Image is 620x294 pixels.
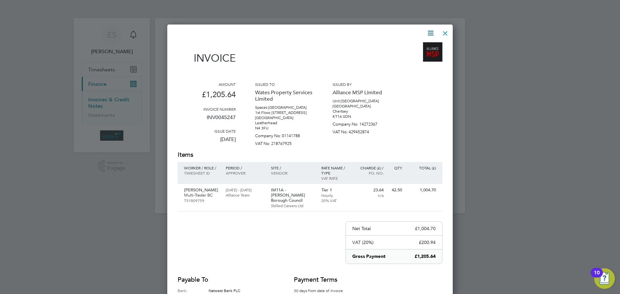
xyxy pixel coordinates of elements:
[226,192,264,198] p: Alliance Team
[333,104,391,109] p: [GEOGRAPHIC_DATA]
[184,170,219,176] p: Timesheet ID
[184,198,219,203] p: TS1809759
[356,165,384,170] p: Charge (£) /
[321,165,349,176] p: Rate name / type
[178,82,236,87] h3: Amount
[255,120,313,126] p: Leatherhead
[184,165,219,170] p: Worker / Role /
[352,239,374,245] p: VAT (20%)
[356,170,384,176] p: Po. No.
[321,198,349,203] p: 20% VAT
[419,239,436,245] p: £200.94
[352,226,371,231] p: Net Total
[390,165,402,170] p: QTY
[408,188,436,193] p: 1,004.70
[356,188,384,193] p: 23.64
[333,114,391,119] p: KT16 0DN
[255,110,313,115] p: 1st Floor, [STREET_ADDRESS]
[356,193,384,198] p: n/a
[271,165,315,170] p: Site /
[255,87,313,105] p: Wates Property Services Limited
[178,134,236,150] p: [DATE]
[594,273,600,281] div: 10
[255,126,313,131] p: N4 3FU
[255,82,313,87] h3: Issued to
[178,106,236,112] h3: Invoice number
[321,188,349,193] p: Tier 1
[352,253,386,260] p: Gross Payment
[178,150,442,159] h2: Items
[333,87,391,98] p: Alliance MSP Limited
[226,170,264,176] p: Approver
[184,193,219,198] p: Multi-Trader BC
[178,52,236,64] h1: Invoice
[408,165,436,170] p: Total (£)
[321,176,349,181] p: VAT rate
[333,98,391,104] p: Unit [GEOGRAPHIC_DATA]
[415,253,436,260] p: £1,205.64
[321,193,349,198] p: Hourly
[178,275,274,284] h2: Payable to
[255,131,313,138] p: Company No: 01141788
[294,288,352,293] p: 30 days from date of invoice
[333,82,391,87] h3: Issued by
[271,203,315,208] p: Skilled Careers Ltd
[226,165,264,170] p: Period /
[333,109,391,114] p: Chertsey
[594,268,615,289] button: Open Resource Center, 10 new notifications
[178,112,236,128] p: INV0045247
[226,187,264,192] p: [DATE] - [DATE]
[209,288,240,293] span: Natwest Bank PLC
[415,226,436,231] p: £1,004.70
[255,115,313,120] p: [GEOGRAPHIC_DATA]
[178,87,236,106] p: £1,205.64
[178,288,209,293] label: Bank:
[255,138,313,146] p: VAT No: 218767925
[423,42,442,62] img: alliancemsp-logo-remittance.png
[390,188,402,193] p: 42.50
[184,188,219,193] p: [PERSON_NAME]
[294,275,352,284] h2: Payment terms
[271,188,315,203] p: IM11A - [PERSON_NAME] Borough Council
[255,105,313,110] p: Spaces [GEOGRAPHIC_DATA]
[271,170,315,176] p: Vendor
[333,119,391,127] p: Company No: 14272367
[333,127,391,135] p: VAT No: 429452874
[178,128,236,134] h3: Issue date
